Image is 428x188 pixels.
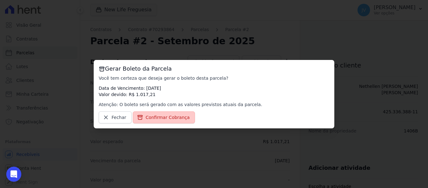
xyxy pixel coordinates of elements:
[133,111,195,123] a: Confirmar Cobrança
[6,167,21,182] div: Open Intercom Messenger
[99,75,329,81] p: Você tem certeza que deseja gerar o boleto desta parcela?
[99,65,329,73] h3: Gerar Boleto da Parcela
[146,114,190,121] span: Confirmar Cobrança
[99,111,132,123] a: Fechar
[99,101,329,108] p: Atenção: O boleto será gerado com as valores previstos atuais da parcela.
[112,114,126,121] span: Fechar
[99,85,329,98] p: Data de Vencimento: [DATE] Valor devido: R$ 1.017,21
